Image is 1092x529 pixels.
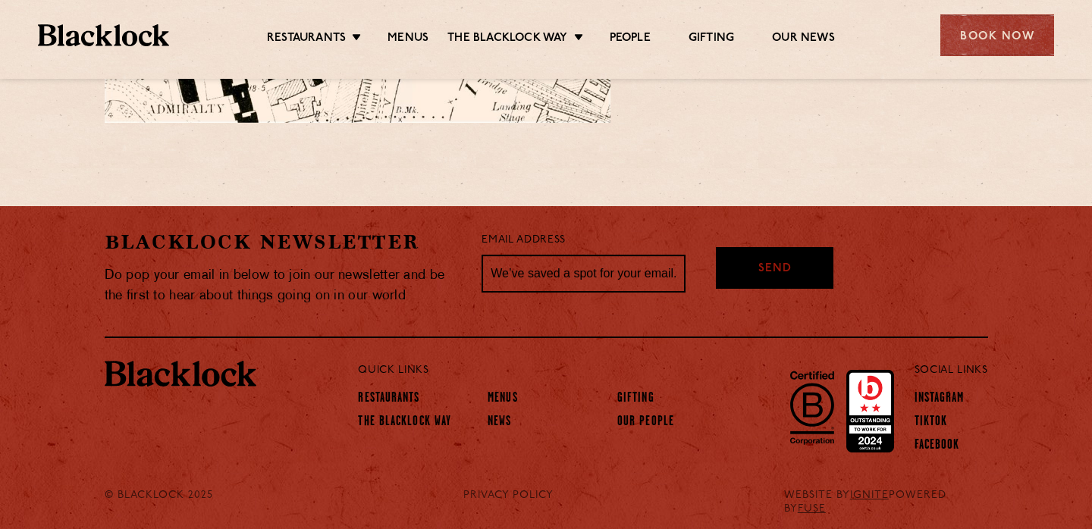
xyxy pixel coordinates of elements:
[758,261,792,278] span: Send
[488,391,518,408] a: Menus
[617,415,674,431] a: Our People
[105,229,460,255] h2: Blacklock Newsletter
[482,232,565,249] label: Email Address
[388,31,428,48] a: Menus
[463,489,554,502] a: PRIVACY POLICY
[447,31,567,48] a: The Blacklock Way
[93,489,244,516] div: © Blacklock 2025
[773,489,999,516] div: WEBSITE BY POWERED BY
[105,361,256,387] img: BL_Textured_Logo-footer-cropped.svg
[38,24,169,46] img: BL_Textured_Logo-footer-cropped.svg
[915,438,960,455] a: Facebook
[267,31,346,48] a: Restaurants
[689,31,734,48] a: Gifting
[915,391,965,408] a: Instagram
[915,415,948,431] a: TikTok
[105,265,460,306] p: Do pop your email in below to join our newsletter and be the first to hear about things going on ...
[781,362,843,453] img: B-Corp-Logo-Black-RGB.svg
[617,391,654,408] a: Gifting
[915,361,988,380] p: Social Links
[358,391,419,408] a: Restaurants
[798,503,826,515] a: FUSE
[482,255,686,293] input: We’ve saved a spot for your email...
[940,14,1054,56] div: Book Now
[488,415,511,431] a: News
[610,31,651,48] a: People
[846,370,894,453] img: Accred_2023_2star.png
[850,490,889,501] a: IGNITE
[772,31,835,48] a: Our News
[358,415,451,431] a: The Blacklock Way
[358,361,864,380] p: Quick Links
